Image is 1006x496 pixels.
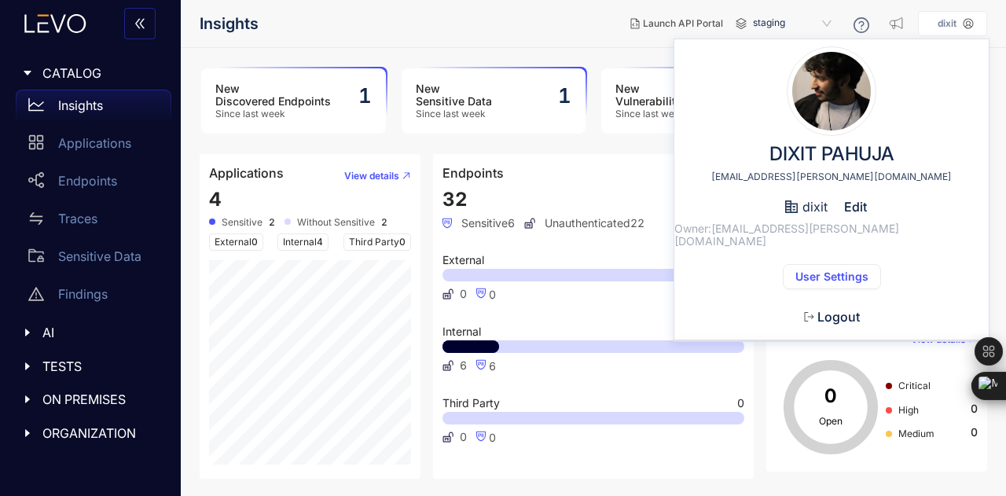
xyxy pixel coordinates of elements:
span: double-left [134,17,146,31]
button: Edit [832,194,879,219]
span: staging [753,11,835,36]
span: Third Party [343,233,411,251]
img: DIXIT PAHUJA profile [792,52,871,130]
span: Without Sensitive [297,217,375,228]
span: Third Party [442,398,500,409]
span: warning [28,286,44,302]
h4: Endpoints [442,166,504,180]
div: AI [9,316,171,349]
span: Launch API Portal [643,18,723,29]
a: Insights [16,90,171,127]
span: Sensitive [222,217,263,228]
a: Traces [16,203,171,241]
p: Insights [58,98,103,112]
span: 0 [251,236,258,248]
span: View details [344,171,399,182]
span: caret-right [22,428,33,439]
span: Sensitive 6 [442,217,515,230]
p: Traces [58,211,97,226]
span: Since last week [215,108,331,119]
span: 0 [489,431,496,444]
span: swap [28,211,44,226]
p: Endpoints [58,174,117,188]
b: 2 [269,217,275,228]
span: Medium [898,428,934,439]
span: caret-right [22,361,33,372]
span: caret-right [22,394,33,405]
span: Since last week [615,108,692,119]
span: Insights [200,15,259,33]
span: caret-right [22,327,33,338]
p: Findings [58,287,108,301]
span: Edit [844,200,867,214]
span: Logout [817,310,860,324]
span: Internal [277,233,329,251]
button: View details [332,163,411,189]
span: Unauthenticated 22 [524,217,644,230]
p: dixit [938,18,956,29]
span: External [209,233,263,251]
a: Endpoints [16,165,171,203]
a: Applications [16,127,171,165]
button: User Settings [783,264,881,289]
span: Since last week [416,108,492,119]
span: View details [911,334,966,345]
span: 0 [399,236,406,248]
span: User Settings [795,270,868,283]
span: 6 [460,359,467,372]
p: Applications [58,136,131,150]
span: 32 [442,188,468,211]
span: 0 [737,398,744,409]
span: 0 [971,402,978,415]
h3: New Sensitive Data [416,83,492,108]
span: ORGANIZATION [42,426,159,440]
a: Findings [16,278,171,316]
span: ON PREMISES [42,392,159,406]
h4: Applications [209,166,284,180]
div: TESTS [9,350,171,383]
span: TESTS [42,359,159,373]
h2: 1 [558,84,571,108]
span: CATALOG [42,66,159,80]
span: External [442,255,484,266]
a: Sensitive Data [16,241,171,278]
span: DIXIT PAHUJA [769,143,894,165]
h3: New Vulnerabilities [615,83,692,108]
span: Critical [898,380,931,391]
span: 0 [460,288,467,300]
span: dixit [802,200,828,214]
button: Logout [791,305,872,330]
span: 0 [971,426,978,439]
span: Internal [442,326,481,337]
span: 0 [460,431,467,443]
div: ORGANIZATION [9,417,171,450]
span: 0 [489,288,496,301]
span: [EMAIL_ADDRESS][PERSON_NAME][DOMAIN_NAME] [711,171,952,182]
span: 6 [489,359,496,373]
div: CATALOG [9,57,171,90]
h3: New Discovered Endpoints [215,83,331,108]
b: 2 [381,217,387,228]
div: ON PREMISES [9,383,171,416]
h2: 1 [358,84,372,108]
button: double-left [124,8,156,39]
span: caret-right [22,68,33,79]
h4: Vulnerabilities [776,329,861,344]
span: 4 [209,188,222,211]
button: Launch API Portal [618,11,736,36]
p: Sensitive Data [58,249,141,263]
span: Owner: [EMAIL_ADDRESS][PERSON_NAME][DOMAIN_NAME] [674,222,989,248]
span: High [898,404,919,416]
span: 4 [317,236,323,248]
button: View details [665,163,744,189]
span: 0 [971,379,978,391]
span: AI [42,325,159,340]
